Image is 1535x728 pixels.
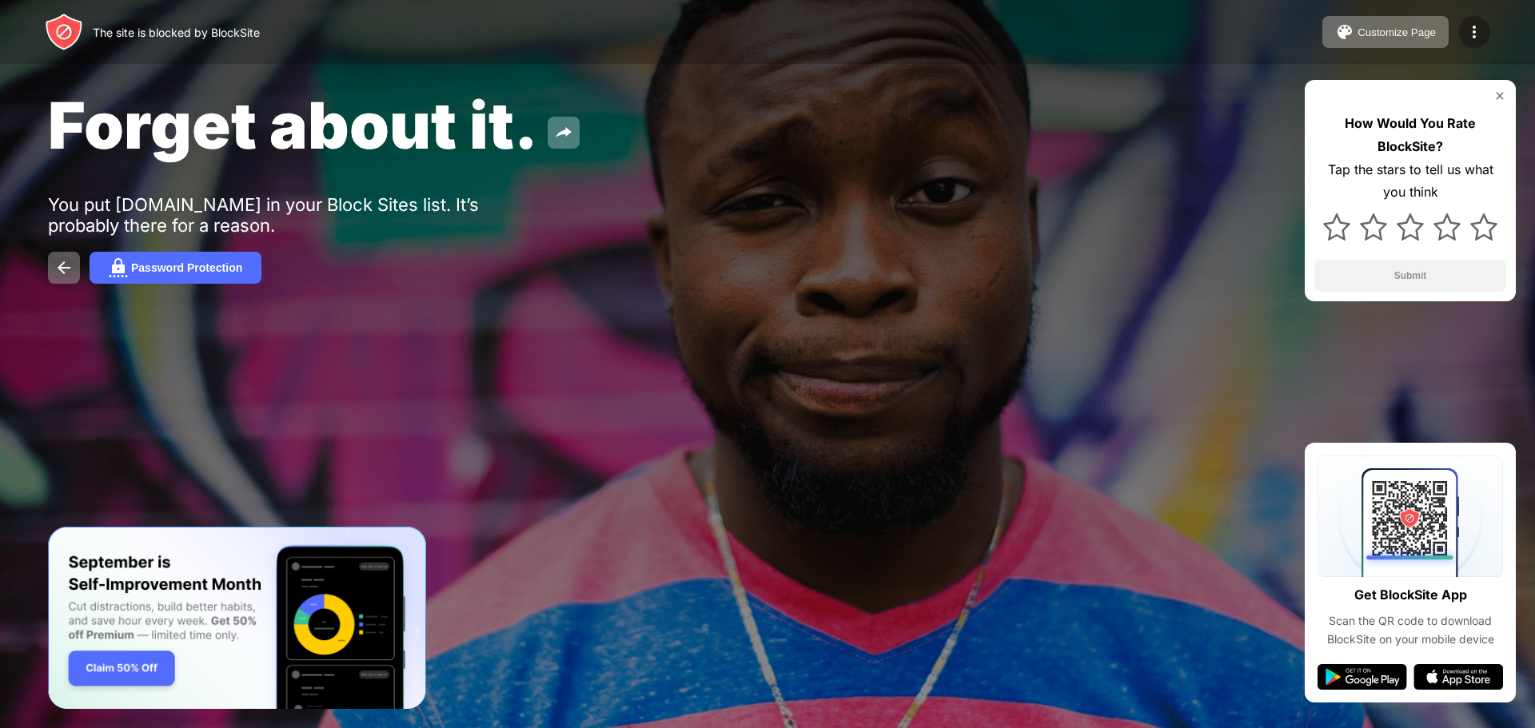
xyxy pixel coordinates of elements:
img: password.svg [109,258,128,277]
iframe: Banner [48,527,426,710]
button: Customize Page [1322,16,1449,48]
div: The site is blocked by BlockSite [93,26,260,39]
img: back.svg [54,258,74,277]
img: qrcode.svg [1318,455,1503,577]
div: Tap the stars to tell us what you think [1314,158,1506,205]
img: pallet.svg [1335,22,1354,42]
img: menu-icon.svg [1465,22,1484,42]
img: star.svg [1323,213,1350,241]
div: Customize Page [1358,26,1436,38]
div: Scan the QR code to download BlockSite on your mobile device [1318,612,1503,648]
img: google-play.svg [1318,664,1407,690]
img: header-logo.svg [45,13,83,51]
img: star.svg [1360,213,1387,241]
div: How Would You Rate BlockSite? [1314,112,1506,158]
div: You put [DOMAIN_NAME] in your Block Sites list. It’s probably there for a reason. [48,194,542,236]
img: star.svg [1470,213,1497,241]
img: rate-us-close.svg [1493,90,1506,102]
div: Password Protection [131,261,242,274]
img: share.svg [554,123,573,142]
div: Get BlockSite App [1354,583,1467,607]
button: Submit [1314,260,1506,292]
span: Forget about it. [48,86,538,164]
img: star.svg [1433,213,1461,241]
img: star.svg [1397,213,1424,241]
button: Password Protection [90,252,261,284]
img: app-store.svg [1413,664,1503,690]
